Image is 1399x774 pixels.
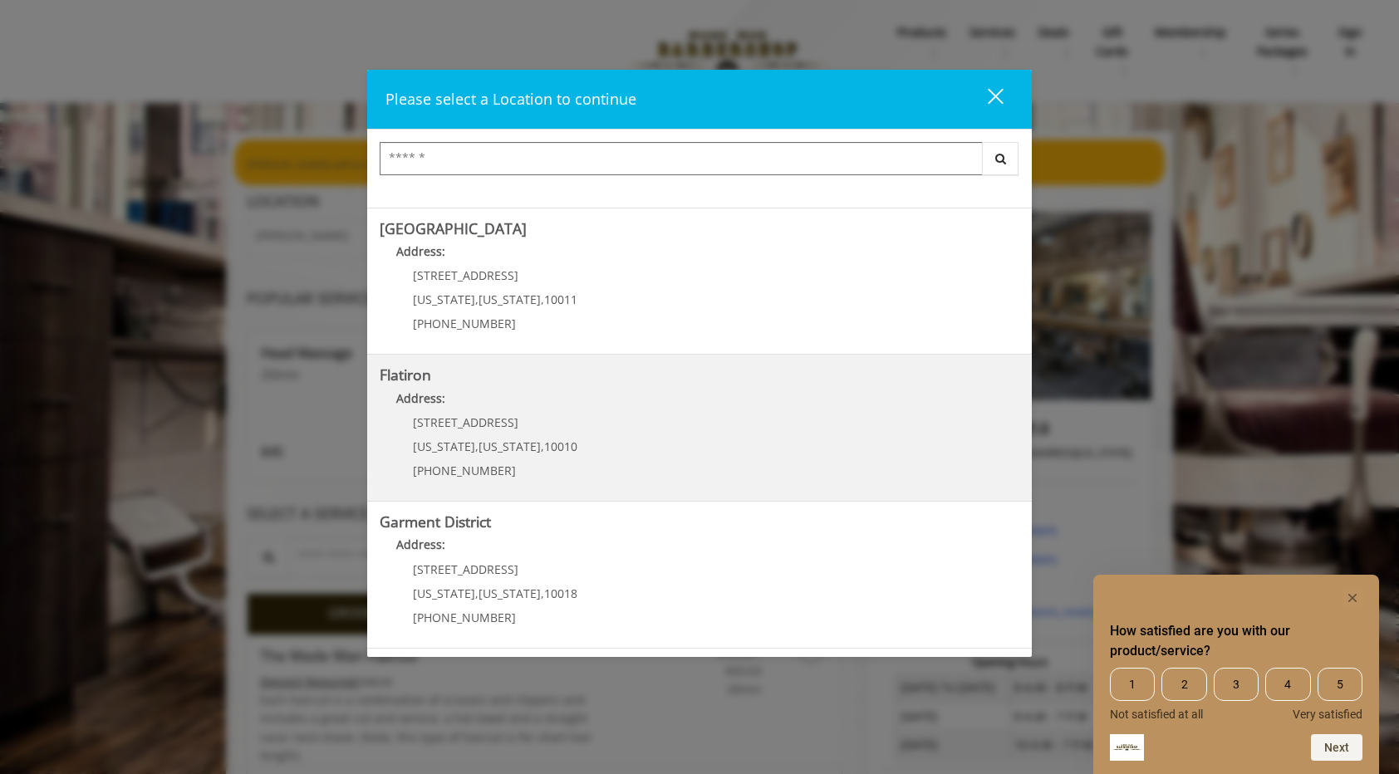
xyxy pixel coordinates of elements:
button: close dialog [957,82,1014,116]
div: Center Select [380,142,1019,184]
span: 10010 [544,438,577,454]
span: [US_STATE] [413,585,475,601]
i: Search button [991,153,1010,164]
span: Please select a Location to continue [385,89,636,109]
b: Address: [396,536,445,552]
span: [PHONE_NUMBER] [413,463,516,478]
span: [STREET_ADDRESS] [413,414,518,430]
span: 10011 [544,291,577,307]
b: Address: [396,390,445,406]
span: [PHONE_NUMBER] [413,610,516,625]
span: 3 [1214,668,1259,701]
h2: How satisfied are you with our product/service? Select an option from 1 to 5, with 1 being Not sa... [1110,621,1362,661]
span: [US_STATE] [479,438,541,454]
button: Next question [1311,734,1362,761]
span: [US_STATE] [479,585,541,601]
span: Very satisfied [1293,708,1362,721]
span: [US_STATE] [413,291,475,307]
span: [US_STATE] [413,438,475,454]
b: [GEOGRAPHIC_DATA] [380,218,527,238]
span: , [475,585,479,601]
span: 10018 [544,585,577,601]
span: [STREET_ADDRESS] [413,561,518,577]
div: How satisfied are you with our product/service? Select an option from 1 to 5, with 1 being Not sa... [1110,588,1362,761]
input: Search Center [380,142,983,175]
span: 1 [1110,668,1155,701]
button: Hide survey [1343,588,1362,608]
span: [US_STATE] [479,291,541,307]
div: close dialog [969,87,1002,112]
b: Garment District [380,512,491,532]
span: 5 [1318,668,1362,701]
span: , [541,438,544,454]
span: [STREET_ADDRESS] [413,267,518,283]
span: , [475,438,479,454]
span: 4 [1265,668,1310,701]
b: Address: [396,243,445,259]
div: How satisfied are you with our product/service? Select an option from 1 to 5, with 1 being Not sa... [1110,668,1362,721]
span: , [475,291,479,307]
b: Flatiron [380,365,431,385]
span: , [541,585,544,601]
span: 2 [1161,668,1206,701]
span: [PHONE_NUMBER] [413,316,516,331]
span: , [541,291,544,307]
span: Not satisfied at all [1110,708,1203,721]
